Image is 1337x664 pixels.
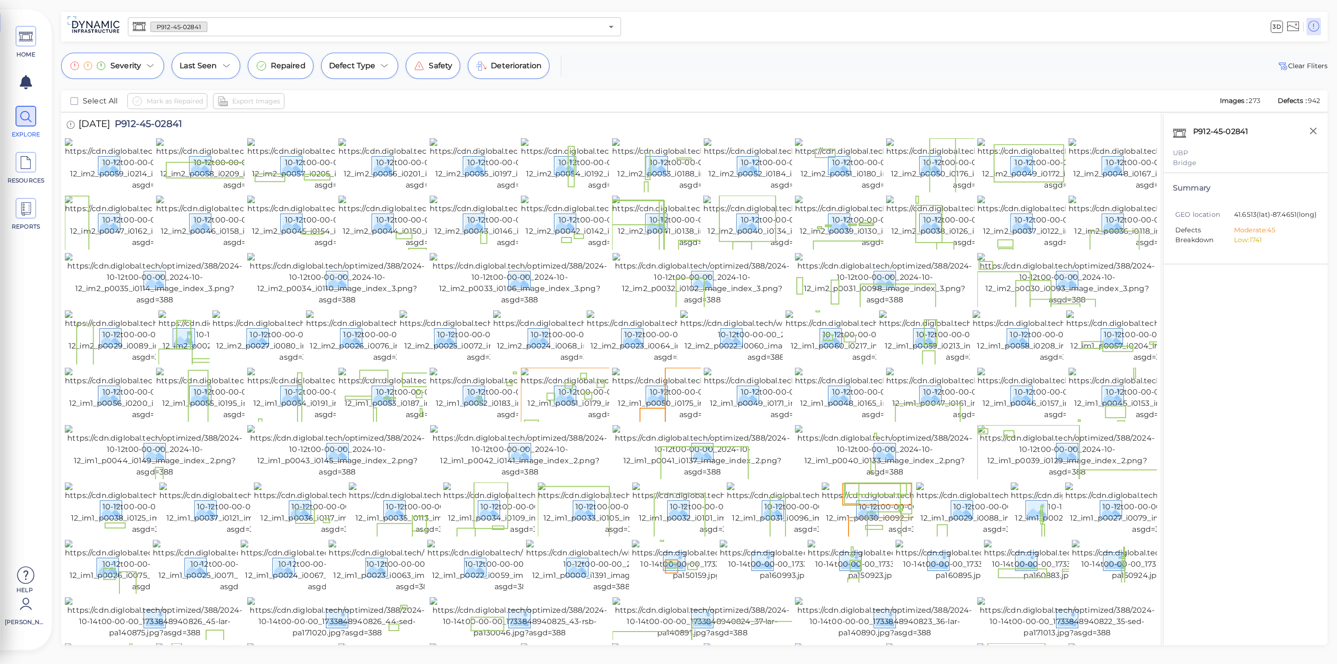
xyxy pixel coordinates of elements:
img: https://cdn.diglobal.tech/width210/388/2024-10-12t00-00-00_2024-10-12_im1_p0054_i0191_image_index... [247,368,418,420]
img: https://cdn.diglobal.tech/width210/388/2024-10-12t00-00-00_2024-10-12_im1_p0037_i0121_image_index... [159,482,330,535]
span: 942 [1308,96,1320,105]
button: Open [605,20,618,33]
img: https://cdn.diglobal.tech/width210/388/2024-10-12t00-00-00_2024-10-12_im1_p0023_i0063_image_index... [329,540,500,593]
img: https://cdn.diglobal.tech/width210/388/2024-10-12t00-00-00_2024-10-12_im1_p0059_i0213_image_index... [879,310,1050,363]
img: https://cdn.diglobal.tech/optimized/388/2024-10-12t00-00-00_2024-10-12_im1_p0043_i0145_image_inde... [247,425,427,478]
img: https://cdn.diglobal.tech/width210/388/2024-10-12t00-00-00_2024-10-12_im1_p0030_i0092_image_index... [822,482,993,535]
img: https://cdn.diglobal.tech/width210/388/2024-10-12t00-00-00_2024-10-12_im1_p0058_i0208_image_index... [973,310,1144,363]
span: Defects Breakdown [1175,225,1234,245]
img: https://cdn.diglobal.tech/width210/388/2024-10-12t00-00-00_2024-10-12_im1_p0033_i0105_image_index... [538,482,709,535]
img: https://cdn.diglobal.tech/width210/388/2024-10-12t00-00-00_2024-10-12_im1_p0024_i0067_image_index... [241,540,412,593]
img: https://cdn.diglobal.tech/width210/388/2024-10-12t00-00-00_2024-10-12_im1_p0051_i0179_image_index... [521,368,692,420]
img: https://cdn.diglobal.tech/optimized/388/2024-10-12t00-00-00_2024-10-12_im2_p0035_i0114_image_inde... [65,253,244,306]
img: https://cdn.diglobal.tech/width210/388/2024-10-12t00-00-00_2024-10-12_im2_p0049_i0172_image_index... [977,138,1148,191]
img: https://cdn.diglobal.tech/width210/388/2024-10-12t00-00-00_2024-10-12_im1_p0046_i0157_image_index... [977,368,1148,420]
img: https://cdn.diglobal.tech/width210/388/2024-10-12t00-00-00_2024-10-12_im2_p0045_i0154_image_index... [247,196,418,248]
img: https://cdn.diglobal.tech/optimized/388/2024-10-12t00-00-00_2024-10-12_im2_p0032_i0102_image_inde... [613,253,792,306]
span: 273 [1249,96,1260,105]
img: https://cdn.diglobal.tech/optimized/388/2024-10-14t00-00-00_1733848940823_36-lar-pa140890.jpg?asg... [795,597,975,639]
img: https://cdn.diglobal.tech/optimized/388/2024-10-12t00-00-00_2024-10-12_im1_p0039_i0129_image_inde... [977,425,1157,478]
img: https://cdn.diglobal.tech/width210/388/2024-10-12t00-00-00_2024-10-12_im2_p0038_i0126_image_index... [886,196,1057,248]
li: Low: 1741 [1234,235,1311,245]
img: https://cdn.diglobal.tech/width210/388/2024-10-12t00-00-00_2024-10-12_im1_p0035_i0113_image_index... [349,482,520,535]
img: https://cdn.diglobal.tech/width210/388/2024-10-12t00-00-00_2024-10-12_im1_p0047_i0161_image_index... [886,368,1057,420]
img: https://cdn.diglobal.tech/optimized/388/2024-10-12t00-00-00_2024-10-12_im2_p0033_i0106_image_inde... [430,253,609,306]
img: https://cdn.diglobal.tech/width210/388/2024-10-12t00-00-00_2024-10-12_im2_p0028_i0085_image_index... [158,310,330,363]
img: https://cdn.diglobal.tech/width210/388/2024-10-14t00-00-00_1733848940827_47-rwc-pa160883.jpg?asgd... [984,540,1155,581]
img: https://cdn.diglobal.tech/width210/388/2024-10-12t00-00-00_2024-10-12_im1_p0025_i0071_image_index... [153,540,324,593]
a: REPORTS [5,198,47,231]
span: Clear Fliters [1277,60,1328,71]
span: P912-45-02841 [110,119,182,132]
img: https://cdn.diglobal.tech/width210/388/2024-10-12t00-00-00_2024-10-12_im1_p0045_i0153_image_index... [1069,368,1240,420]
img: https://cdn.diglobal.tech/width210/388/2024-10-12t00-00-00_2024-10-12_im1_p0055_i0195_image_index... [156,368,327,420]
img: https://cdn.diglobal.tech/width210/388/2024-10-12t00-00-00_2024-10-12_im2_p0051_i0180_image_index... [795,138,966,191]
img: https://cdn.diglobal.tech/width210/388/2024-10-12t00-00-00_2024-10-12_im2_p0046_i0158_image_index... [156,196,327,248]
img: https://cdn.diglobal.tech/optimized/388/2024-10-14t00-00-00_1733848940824_37-lar-pa140891.jpg?asg... [613,597,792,639]
div: P912-45-02841 [1191,124,1260,143]
img: https://cdn.diglobal.tech/width210/388/2024-10-12t00-00-00_2024-10-12_im1_p0048_i0165_image_index... [795,368,966,420]
img: https://cdn.diglobal.tech/optimized/388/2024-10-12t00-00-00_2024-10-12_im1_p0042_i0141_image_inde... [430,425,610,478]
span: 41.6513 (lat) -87.4651 (long) [1234,210,1317,221]
img: https://cdn.diglobal.tech/width210/388/2024-10-12t00-00-00_2024-10-12_im1_p0053_i0187_image_index... [338,368,510,420]
img: https://cdn.diglobal.tech/width210/388/2024-10-12t00-00-00_2024-10-12_im1_p0027_i0079_image_index... [1065,482,1236,535]
a: HOME [5,26,47,59]
img: https://cdn.diglobal.tech/width210/388/2024-10-12t00-00-00_2024-10-12_im2_p0053_i0188_image_index... [612,138,783,191]
img: https://cdn.diglobal.tech/width210/388/2024-10-12t00-00-00_2024-10-12_im1_p0034_i0109_image_index... [443,482,614,535]
img: https://cdn.diglobal.tech/width210/388/2024-10-12t00-00-00_2024-10-12_im2_p0025_i0072_image_index... [400,310,571,363]
img: https://cdn.diglobal.tech/optimized/388/2024-10-14t00-00-00_1733848940826_45-lar-pa140875.jpg?asg... [65,597,244,639]
img: https://cdn.diglobal.tech/width210/388/2024-10-12t00-00-00_2024-10-12_im2_p0029_i0089_image_index... [65,310,236,363]
img: https://cdn.diglobal.tech/width210/388/2024-10-14t00-00-00_1733848940828_51-sed-pa160993.jpg?asgd... [720,540,891,581]
img: https://cdn.diglobal.tech/width210/388/2024-10-14t00-00-00_1733848940828_52-rsb-pa150159.jpg?asgd... [632,540,803,581]
img: https://cdn.diglobal.tech/width210/388/2024-10-12t00-00-00_2024-10-12_im1_p0052_i0183_image_index... [430,368,601,420]
a: EXPLORE [5,106,47,139]
span: REPORTS [6,222,46,231]
img: https://cdn.diglobal.tech/width210/388/2024-10-12t00-00-00_2024-10-12_im2_p0058_i0209_image_index... [156,138,327,191]
button: Mark as Repaired [127,93,207,109]
img: https://cdn.diglobal.tech/optimized/388/2024-10-12t00-00-00_2024-10-12_im2_p0031_i0098_image_inde... [795,253,975,306]
span: [DATE] [79,119,110,132]
img: https://cdn.diglobal.tech/optimized/388/2024-10-12t00-00-00_2024-10-12_im1_p0041_i0137_image_inde... [613,425,792,478]
span: Export Images [232,95,280,107]
img: https://cdn.diglobal.tech/width210/388/2024-10-12t00-00-00_2024-10-12_im2_p0059_i0214_image_index... [65,138,236,191]
img: https://cdn.diglobal.tech/optimized/388/2024-10-12t00-00-00_2024-10-12_im1_p0044_i0149_image_inde... [65,425,244,478]
img: https://cdn.diglobal.tech/width210/388/2024-10-12t00-00-00_2024-10-12_im2_p0050_i0176_image_index... [886,138,1057,191]
img: https://cdn.diglobal.tech/width210/388/2024-10-12t00-00-00_2024-10-12_im1_p0057_i0204_image_index... [1066,310,1237,363]
span: 3D [1271,21,1282,33]
img: https://cdn.diglobal.tech/optimized/388/2024-10-12t00-00-00_2024-10-12_im2_p0030_i0093_image_inde... [977,253,1157,306]
span: Safety [429,60,452,71]
img: https://cdn.diglobal.tech/width210/388/2024-10-12t00-00-00_2024-10-12_im2_p0023_i0064_image_index... [587,310,758,363]
img: https://cdn.diglobal.tech/width210/388/2024-10-12t00-00-00_2024-10-12_im2_p0054_i0192_image_index... [521,138,692,191]
img: https://cdn.diglobal.tech/width210/388/2024-10-12t00-00-00_2024-10-12_im2_p0052_i0184_image_index... [704,138,875,191]
span: Mark as Repaired [147,95,203,107]
span: GEO location [1175,210,1234,220]
img: https://cdn.diglobal.tech/width210/388/2024-10-12t00-00-00_2024-10-12_im2_p0041_i0138_image_index... [612,196,783,248]
span: Images : [1219,96,1249,105]
img: https://cdn.diglobal.tech/width210/388/2024-10-12t00-00-00_2024-10-12_im1_p0032_i0101_image_index... [632,482,803,535]
span: Select All [83,95,118,107]
img: https://cdn.diglobal.tech/width210/388/2024-10-12t00-00-00_2024-10-12_im2_p0040_i0134_image_index... [703,196,874,248]
button: Export Images [213,93,284,109]
img: https://cdn.diglobal.tech/width210/388/2024-10-12t00-00-00_2024-10-12_im1_p0050_i0175_image_index... [612,368,783,420]
span: Repaired [271,60,306,71]
img: https://cdn.diglobal.tech/width210/388/2024-10-14t00-00-00_1733848940827_49-rwc-pa160895.jpg?asgd... [896,540,1067,581]
img: https://cdn.diglobal.tech/width210/388/2024-10-12t00-00-00_2024-10-12_im2_p0024_i0068_image_index... [493,310,664,363]
img: https://cdn.diglobal.tech/optimized/388/2024-10-14t00-00-00_1733848940825_43-rsb-pa130046.jpg?asg... [430,597,609,639]
span: Defects : [1277,96,1308,105]
a: RESOURCES [5,152,47,185]
img: https://cdn.diglobal.tech/width210/388/2024-10-12t00-00-00_2024-10-12_im1_p0056_i0200_image_index... [65,368,236,420]
span: Last Seen [180,60,217,71]
img: https://cdn.diglobal.tech/width210/388/2024-10-12t00-00-00_2024-10-12_im2_p0022_i0060_image_index... [680,310,851,363]
img: https://cdn.diglobal.tech/width210/388/2024-10-12t00-00-00_2024-10-12_im2_p0037_i0122_image_index... [977,196,1148,248]
img: https://cdn.diglobal.tech/width210/388/2024-10-14t00-00-00_1733848940828_50-rwc-pa150923.jpg?asgd... [808,540,979,581]
img: https://cdn.diglobal.tech/width210/388/2024-10-12t00-00-00_2024-10-12_im1_p0049_i0171_image_index... [704,368,875,420]
div: Bridge [1173,158,1318,168]
span: P912-45-02841 [151,23,207,32]
img: https://cdn.diglobal.tech/width210/388/2024-10-12t00-00-00_2024-10-12_im1_p0029_i0088_image_index... [916,482,1087,535]
img: https://cdn.diglobal.tech/width210/388/2024-10-12t00-00-00_2024-10-12_im1_p0000_i1391_image_index... [526,540,697,593]
img: https://cdn.diglobal.tech/width210/388/2024-10-12t00-00-00_2024-10-12_im2_p0048_i0167_image_index... [1069,138,1240,191]
img: https://cdn.diglobal.tech/width210/388/2024-10-12t00-00-00_2024-10-12_im2_p0043_i0146_image_index... [430,196,601,248]
img: https://cdn.diglobal.tech/width210/388/2024-10-12t00-00-00_2024-10-12_im2_p0027_i0080_image_index... [212,310,384,363]
img: https://cdn.diglobal.tech/width210/388/2024-10-12t00-00-00_2024-10-12_im2_p0057_i0205_image_index... [247,138,418,191]
div: UBP [1173,148,1318,158]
